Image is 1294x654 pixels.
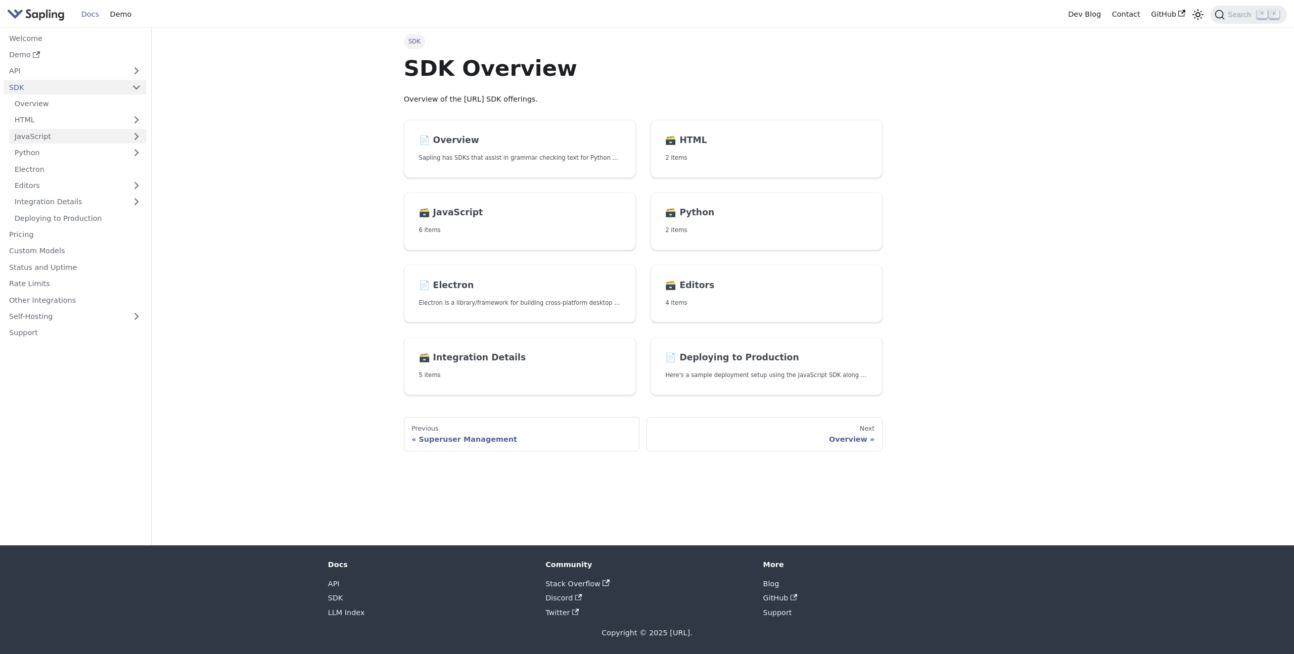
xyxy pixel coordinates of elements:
a: Stack Overflow [545,580,609,588]
a: 🗃️ Integration Details5 items [404,337,636,395]
button: Expand sidebar category 'API' [126,64,147,78]
h2: Integration Details [419,352,621,363]
a: JavaScript [9,129,147,144]
a: GitHub [763,594,798,602]
a: Sapling.ai [7,7,68,22]
h2: Overview [419,135,621,146]
p: Overview of the [URL] SDK offerings. [404,94,883,106]
p: Electron is a library/framework for building cross-platform desktop apps with JavaScript, HTML, a... [419,298,621,308]
a: Contact [1106,7,1146,22]
a: Discord [545,594,582,602]
button: Search (Command+K) [1211,6,1286,24]
button: Switch between dark and light mode (currently light mode) [1191,7,1206,22]
a: Blog [763,580,779,588]
a: SDK [4,80,126,95]
a: Custom Models [4,244,147,258]
p: 2 items [665,153,867,163]
a: 📄️ Deploying to ProductionHere's a sample deployment setup using the JavaScript SDK along with a ... [651,337,883,395]
a: Pricing [4,227,147,242]
nav: Breadcrumbs [404,34,883,49]
button: Expand sidebar category 'Editors' [126,178,147,193]
a: API [4,64,126,78]
a: Editors [9,178,126,193]
a: Electron [9,162,147,176]
button: Collapse sidebar category 'SDK' [126,80,147,95]
p: 4 items [665,298,867,308]
a: PreviousSuperuser Management [404,417,639,451]
div: Superuser Management [411,435,631,444]
img: Sapling.ai [7,7,65,22]
a: 📄️ OverviewSapling has SDKs that assist in grammar checking text for Python and JavaScript, and a... [404,120,636,178]
a: 📄️ ElectronElectron is a library/framework for building cross-platform desktop apps with JavaScri... [404,265,636,323]
a: Twitter [545,609,579,617]
a: HTML [9,113,147,127]
a: 🗃️ Python2 items [651,193,883,251]
h2: Deploying to Production [665,352,867,363]
p: 6 items [419,225,621,235]
a: Overview [9,97,147,111]
a: Demo [105,7,137,22]
div: Community [545,560,749,569]
div: Copyright © 2025 [URL]. [328,627,966,639]
a: GitHub [1145,7,1190,22]
div: More [763,560,966,569]
a: Self-Hosting [4,309,147,324]
p: Here's a sample deployment setup using the JavaScript SDK along with a Python backend. [665,370,867,380]
a: Other Integrations [4,293,147,307]
a: Demo [4,48,147,62]
a: Integration Details [9,195,147,209]
a: Rate Limits [4,276,147,291]
h2: Electron [419,280,621,291]
a: 🗃️ JavaScript6 items [404,193,636,251]
p: 5 items [419,370,621,380]
a: Python [9,146,147,160]
p: Sapling has SDKs that assist in grammar checking text for Python and JavaScript, and an HTTP API ... [419,153,621,163]
a: SDK [328,594,343,602]
kbd: ⌘ [1257,10,1267,19]
nav: Docs pages [404,417,883,451]
a: Dev Blog [1062,7,1106,22]
h1: SDK Overview [404,55,883,82]
div: Previous [411,425,631,433]
div: Overview [655,435,874,444]
a: NextOverview [646,417,882,451]
a: API [328,580,340,588]
div: Docs [328,560,531,569]
kbd: K [1269,10,1279,19]
a: Welcome [4,31,147,45]
a: Deploying to Production [9,211,147,225]
a: Docs [76,7,105,22]
p: 2 items [665,225,867,235]
div: Next [655,425,874,433]
h2: Editors [665,280,867,291]
a: LLM Index [328,609,365,617]
a: Status and Uptime [4,260,147,274]
h2: Python [665,207,867,218]
a: Support [4,325,147,340]
h2: JavaScript [419,207,621,218]
span: SDK [404,34,425,49]
a: Support [763,609,792,617]
a: 🗃️ HTML2 items [651,120,883,178]
a: 🗃️ Editors4 items [651,265,883,323]
h2: HTML [665,135,867,146]
span: Search [1225,11,1257,19]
